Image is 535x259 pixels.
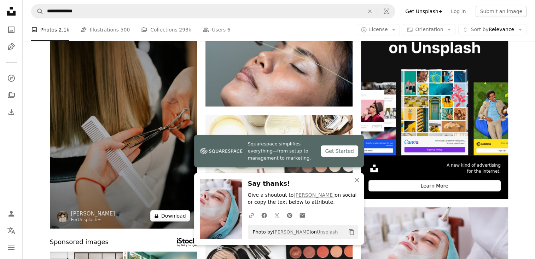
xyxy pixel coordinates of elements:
img: file-1747939142011-51e5cc87e3c9 [200,146,242,156]
a: Log in [447,6,470,17]
span: Squarespace simplifies everything—from setup to management to marketing. [248,140,315,162]
div: Get Started [321,145,358,157]
a: Log in / Sign up [4,207,18,221]
a: Illustrations 500 [81,18,130,41]
a: closeup photography of woman's face [205,54,353,60]
a: Illustrations [4,40,18,54]
a: A new kind of advertisingfor the internet.Learn More [361,8,508,199]
a: Users 6 [203,18,231,41]
span: Orientation [415,27,443,32]
a: [PERSON_NAME] [273,229,311,235]
a: Share on Pinterest [283,208,296,222]
span: Photo by on [249,226,338,238]
span: License [369,27,388,32]
span: Relevance [471,26,514,33]
img: file-1636576776643-80d394b7be57image [361,8,508,155]
img: closeup photography of woman's face [205,8,353,107]
a: [PERSON_NAME] [71,210,115,217]
span: 293k [179,26,191,34]
button: Clear [362,5,378,18]
span: Sponsored images [50,237,109,247]
a: Photos [4,23,18,37]
p: Give a shoutout to on social or copy the text below to attribute. [248,192,358,206]
a: Collections [4,88,18,102]
span: A new kind of advertising for the internet. [447,162,501,174]
a: Home — Unsplash [4,4,18,20]
button: Search Unsplash [31,5,43,18]
button: Submit an image [476,6,527,17]
a: Squarespace simplifies everything—from setup to management to marketing.Get Started [194,135,364,167]
img: file-1631306537910-2580a29a3cfcimage [368,163,380,174]
img: Go to Kateryna Hliznitsova's profile [57,211,68,222]
button: Menu [4,241,18,255]
button: Visual search [378,5,395,18]
form: Find visuals sitewide [31,4,395,18]
a: Share on Facebook [258,208,271,222]
h3: Say thanks! [248,179,358,189]
a: Share on Twitter [271,208,283,222]
a: Share over email [296,208,309,222]
button: Download [150,210,190,221]
img: a person holding a pen and a clipboard [50,8,197,229]
button: Orientation [403,24,455,35]
a: Get Unsplash+ [401,6,447,17]
a: a person holding a pen and a clipboard [50,115,197,121]
div: Learn More [368,180,501,191]
a: Download History [4,105,18,119]
a: [PERSON_NAME] [293,192,335,198]
span: 500 [121,26,130,34]
a: Collections 293k [141,18,191,41]
span: 6 [227,26,231,34]
button: Sort byRelevance [458,24,527,35]
button: Copy to clipboard [345,226,357,238]
a: Explore [4,71,18,85]
div: For [71,217,115,223]
span: Sort by [471,27,488,32]
a: Unsplash+ [78,217,101,222]
a: Unsplash [317,229,338,235]
button: Language [4,224,18,238]
button: License [357,24,400,35]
